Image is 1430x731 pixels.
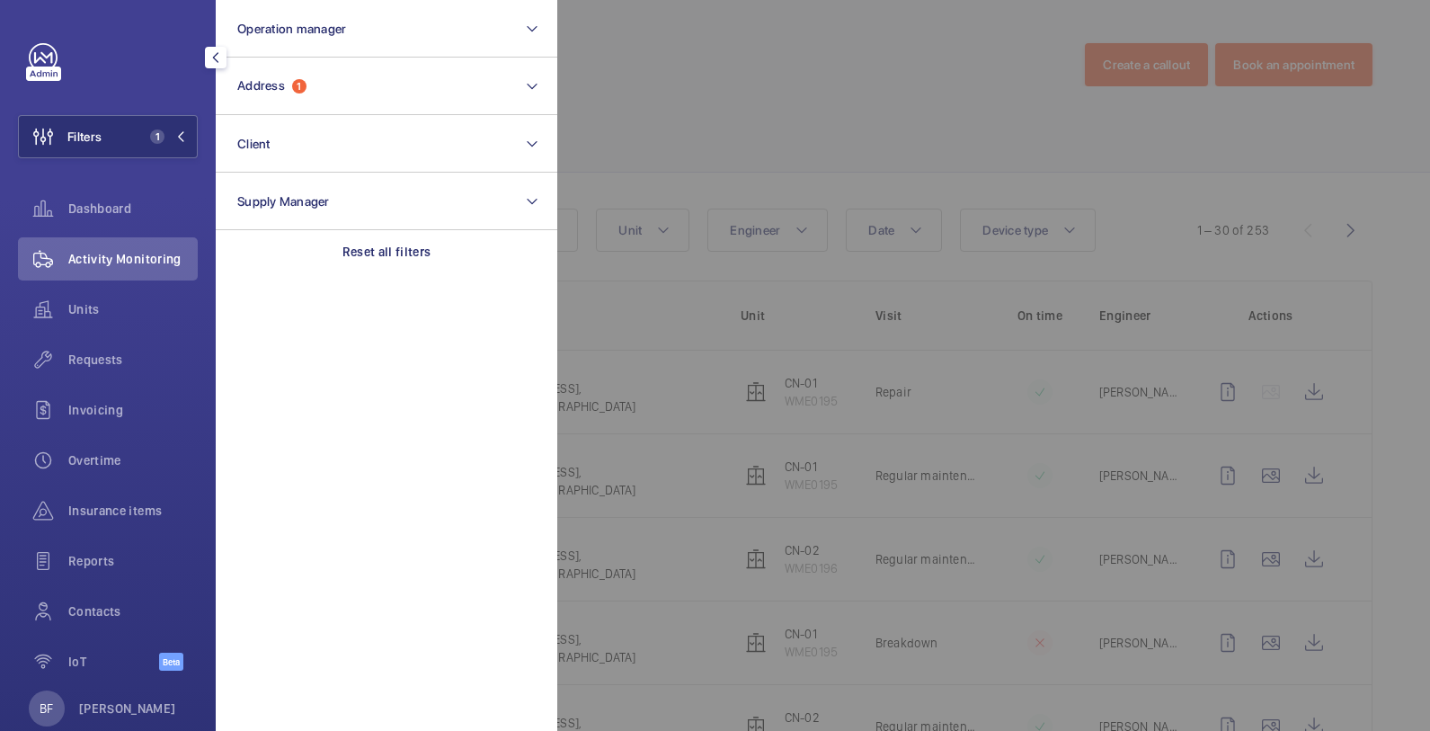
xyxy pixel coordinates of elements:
span: Requests [68,351,198,369]
span: Insurance items [68,502,198,520]
p: [PERSON_NAME] [79,700,176,718]
span: Overtime [68,451,198,469]
span: 1 [150,129,164,144]
span: Filters [67,128,102,146]
span: IoT [68,653,159,671]
span: Units [68,300,198,318]
button: Filters1 [18,115,198,158]
span: Contacts [68,602,198,620]
span: Dashboard [68,200,198,218]
p: BF [40,700,53,718]
span: Beta [159,653,183,671]
span: Reports [68,552,198,570]
span: Activity Monitoring [68,250,198,268]
span: Invoicing [68,401,198,419]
